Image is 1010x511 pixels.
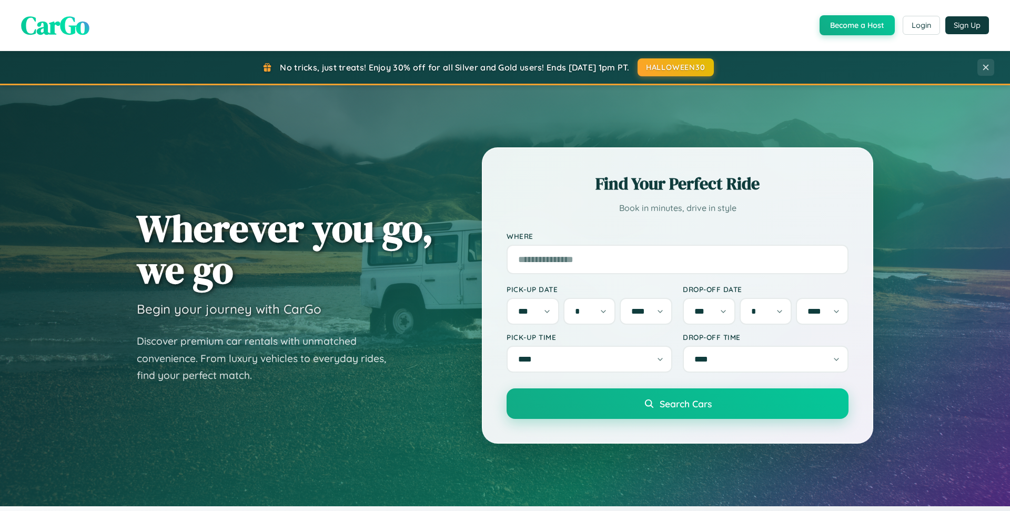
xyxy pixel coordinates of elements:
[507,172,849,195] h2: Find Your Perfect Ride
[507,232,849,241] label: Where
[507,333,672,342] label: Pick-up Time
[638,58,714,76] button: HALLOWEEN30
[507,201,849,216] p: Book in minutes, drive in style
[137,333,400,384] p: Discover premium car rentals with unmatched convenience. From luxury vehicles to everyday rides, ...
[137,207,433,290] h1: Wherever you go, we go
[21,8,89,43] span: CarGo
[507,285,672,294] label: Pick-up Date
[683,285,849,294] label: Drop-off Date
[660,398,712,409] span: Search Cars
[903,16,940,35] button: Login
[507,388,849,419] button: Search Cars
[683,333,849,342] label: Drop-off Time
[820,15,895,35] button: Become a Host
[945,16,989,34] button: Sign Up
[280,62,629,73] span: No tricks, just treats! Enjoy 30% off for all Silver and Gold users! Ends [DATE] 1pm PT.
[137,301,321,317] h3: Begin your journey with CarGo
